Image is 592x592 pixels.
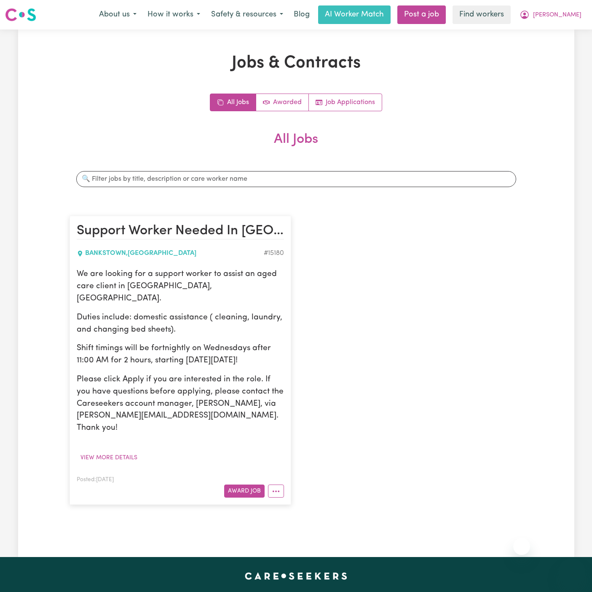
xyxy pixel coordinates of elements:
[5,5,36,24] a: Careseekers logo
[264,249,284,259] div: Job ID #15180
[289,5,315,24] a: Blog
[76,171,516,187] input: 🔍 Filter jobs by title, description or care worker name
[70,53,523,73] h1: Jobs & Contracts
[318,5,391,24] a: AI Worker Match
[558,558,585,585] iframe: Button to launch messaging window
[77,343,284,367] p: Shift timings will be fortnightly on Wednesdays after 11:00 AM for 2 hours, starting [DATE][DATE]!
[77,249,264,259] div: BANKSTOWN , [GEOGRAPHIC_DATA]
[5,7,36,22] img: Careseekers logo
[397,5,446,24] a: Post a job
[514,6,587,24] button: My Account
[453,5,511,24] a: Find workers
[256,94,309,111] a: Active jobs
[309,94,382,111] a: Job applications
[77,223,284,240] h2: Support Worker Needed In Bankstown, NSW
[77,312,284,336] p: Duties include: domestic assistance ( cleaning, laundry, and changing bed sheets).
[210,94,256,111] a: All jobs
[77,451,141,464] button: View more details
[245,572,347,579] a: Careseekers home page
[268,485,284,498] button: More options
[142,6,206,24] button: How it works
[77,269,284,305] p: We are looking for a support worker to assist an aged care client in [GEOGRAPHIC_DATA], [GEOGRAPH...
[513,538,530,555] iframe: Close message
[224,485,265,498] button: Award Job
[206,6,289,24] button: Safety & resources
[77,374,284,434] p: Please click Apply if you are interested in the role. If you have questions before applying, plea...
[77,477,114,482] span: Posted: [DATE]
[94,6,142,24] button: About us
[533,11,581,20] span: [PERSON_NAME]
[70,131,523,161] h2: All Jobs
